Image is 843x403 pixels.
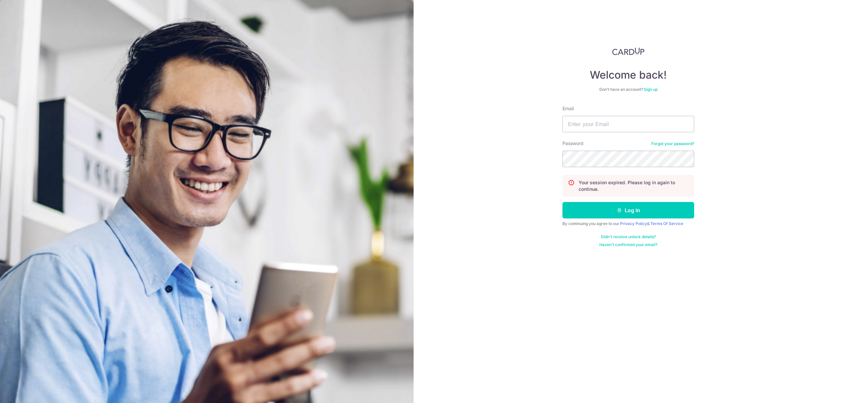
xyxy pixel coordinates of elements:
div: Don’t have an account? [562,87,694,92]
a: Forgot your password? [651,141,694,146]
a: Terms Of Service [650,221,683,226]
a: Didn't receive unlock details? [601,234,656,239]
label: Password [562,140,584,147]
a: Sign up [644,87,658,92]
h4: Welcome back! [562,68,694,82]
input: Enter your Email [562,116,694,132]
p: Your session expired. Please log in again to continue. [579,179,689,192]
img: CardUp Logo [612,47,644,55]
button: Log in [562,202,694,218]
div: By continuing you agree to our & [562,221,694,226]
label: Email [562,105,574,112]
a: Privacy Policy [620,221,647,226]
a: Haven't confirmed your email? [599,242,657,247]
